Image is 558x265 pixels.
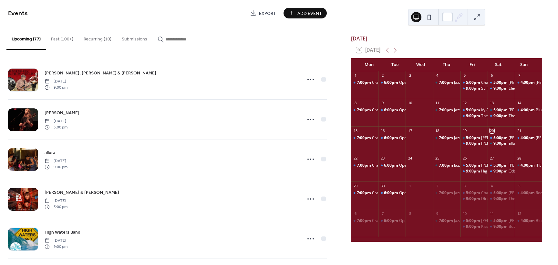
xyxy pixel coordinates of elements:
span: 7:00pm [439,218,454,224]
div: Crash and Burn [351,80,378,85]
span: [DATE] [45,118,67,124]
div: 28 [517,156,522,161]
span: 5:00pm [466,135,481,141]
div: Open Mic with [PERSON_NAME] [399,163,456,168]
span: 6:00pm [384,190,399,196]
span: 9:00pm [466,196,481,202]
span: 5:00 pm [45,124,67,130]
span: 4:00pm [521,80,536,85]
div: Victoria Yeh & Mike Graham [460,218,488,224]
div: 22 [353,156,358,161]
span: 5:00pm [466,163,481,168]
div: 7 [517,73,522,78]
div: [PERSON_NAME] [481,135,512,141]
div: The Hippie Chicks [488,196,515,202]
span: 9:00 pm [45,164,67,170]
div: Still Picking Country [481,86,516,91]
div: 6 [490,73,494,78]
div: Jazz & Blues Night [454,107,487,113]
div: 10 [462,211,467,216]
span: 9:00 pm [45,244,67,249]
div: [DATE] [351,35,542,42]
div: Jazz & Blues Night [454,80,487,85]
span: 4:00pm [521,135,536,141]
div: Jazz & Blues Night [433,190,460,196]
span: 6:00pm [384,80,399,85]
div: 6 [353,211,358,216]
div: 9 [435,211,440,216]
div: Charlie Horse [460,190,488,196]
div: Crash and Burn [351,190,378,196]
a: High Waters Band [45,228,80,236]
span: High Waters Band [45,229,80,236]
div: Still Picking Country [460,86,488,91]
div: Brandon Humphrey, Mike & William MacCurdy [460,141,488,146]
div: Fri [460,58,485,71]
div: Crash and Burn [351,107,378,113]
div: Ky Anto [481,107,495,113]
div: Charlie Horse [460,80,488,85]
div: The Fabulous Tonemasters [460,113,488,119]
div: Brennen Sloan [515,80,542,85]
div: Ky Anto [460,107,488,113]
div: Jazz & Blues Night [433,80,460,85]
a: Export [245,8,281,18]
div: 26 [462,156,467,161]
div: Emily Burgess [488,135,515,141]
div: Open Mic with [PERSON_NAME] [399,80,456,85]
a: allura [45,149,55,156]
div: allura [509,141,519,146]
div: 14 [517,101,522,105]
div: Jazz & Blues Night [433,163,460,168]
div: 2 [435,183,440,188]
div: Jazz & Blues Night [454,163,487,168]
div: 1 [353,73,358,78]
span: 5:00pm [493,80,509,85]
span: 7:00pm [357,218,372,224]
div: Open Mic with Johann Burkhardt [378,107,406,113]
span: [PERSON_NAME] [45,110,79,116]
div: 27 [490,156,494,161]
div: Jazz & Blues Night [433,135,460,141]
a: [PERSON_NAME] [45,109,79,116]
span: 4:00pm [521,163,536,168]
span: 7:00pm [357,190,372,196]
div: 30 [380,183,385,188]
div: allura [488,141,515,146]
div: Open Mic with [PERSON_NAME] [399,190,456,196]
div: [PERSON_NAME] [509,190,539,196]
div: 8 [408,211,412,216]
div: Crash and Burn [351,135,378,141]
div: 12 [517,211,522,216]
span: 9:00pm [466,86,481,91]
div: 1 [408,183,412,188]
button: Add Event [284,8,327,18]
div: The Hounds of Thunder [509,113,551,119]
span: 9:00 pm [45,84,67,90]
div: Open Mic with [PERSON_NAME] [399,218,456,224]
div: [PERSON_NAME] [509,218,539,224]
div: Butter's Black Horse Debut! [488,224,515,229]
div: High Waters Band [481,169,514,174]
div: [PERSON_NAME] [509,107,539,113]
span: 4:00pm [521,190,536,196]
span: 5:00pm [466,80,481,85]
span: 5:00pm [466,190,481,196]
div: Open Mic with Joslynn Burford [378,190,406,196]
button: Upcoming (77) [6,26,46,50]
span: 9:00pm [493,113,509,119]
div: 29 [353,183,358,188]
span: 7:00pm [357,80,372,85]
div: Jazz & Blues Night [454,135,487,141]
span: [DATE] [45,198,67,204]
div: 17 [408,128,412,133]
span: 7:00pm [357,135,372,141]
span: Add Event [297,10,322,17]
div: Dirty Birdies [460,196,488,202]
div: 24 [408,156,412,161]
div: Rick & Gailie [460,163,488,168]
span: 5:00pm [493,218,509,224]
div: [PERSON_NAME] & [PERSON_NAME] [481,218,547,224]
div: Open Mic with Johann Burkhardt [378,218,406,224]
span: 9:00pm [466,113,481,119]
